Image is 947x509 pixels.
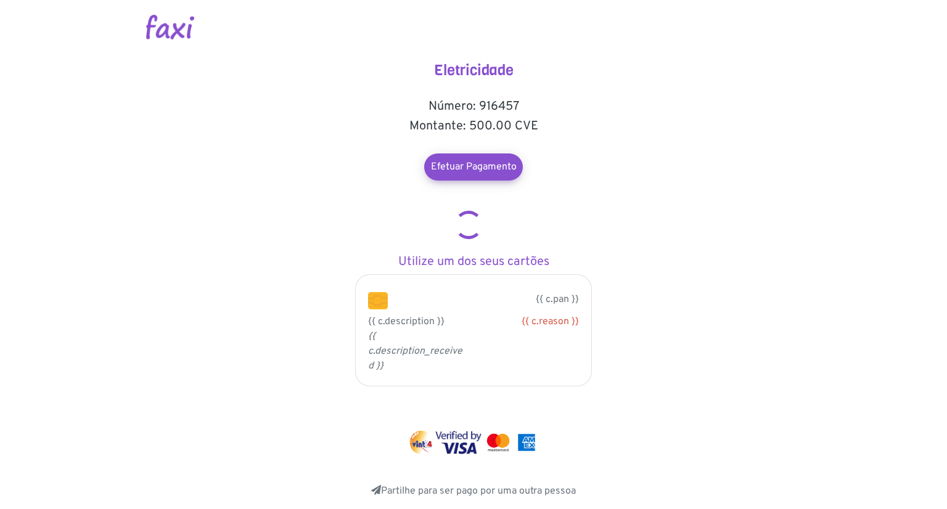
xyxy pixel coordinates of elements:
[371,485,576,497] a: Partilhe para ser pago por uma outra pessoa
[435,431,482,454] img: visa
[350,119,597,134] h5: Montante: 500.00 CVE
[368,330,462,372] i: {{ c.description_received }}
[350,62,597,79] h4: Eletricidade
[406,292,579,307] p: {{ c.pan }}
[484,431,512,454] img: mastercard
[424,153,523,181] a: Efetuar Pagamento
[350,99,597,114] h5: Número: 916457
[350,254,597,269] h5: Utilize um dos seus cartões
[368,316,445,328] span: {{ c.description }}
[483,314,579,329] div: {{ c.reason }}
[409,431,433,454] img: vinti4
[368,292,388,309] img: chip.png
[515,431,538,454] img: mastercard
